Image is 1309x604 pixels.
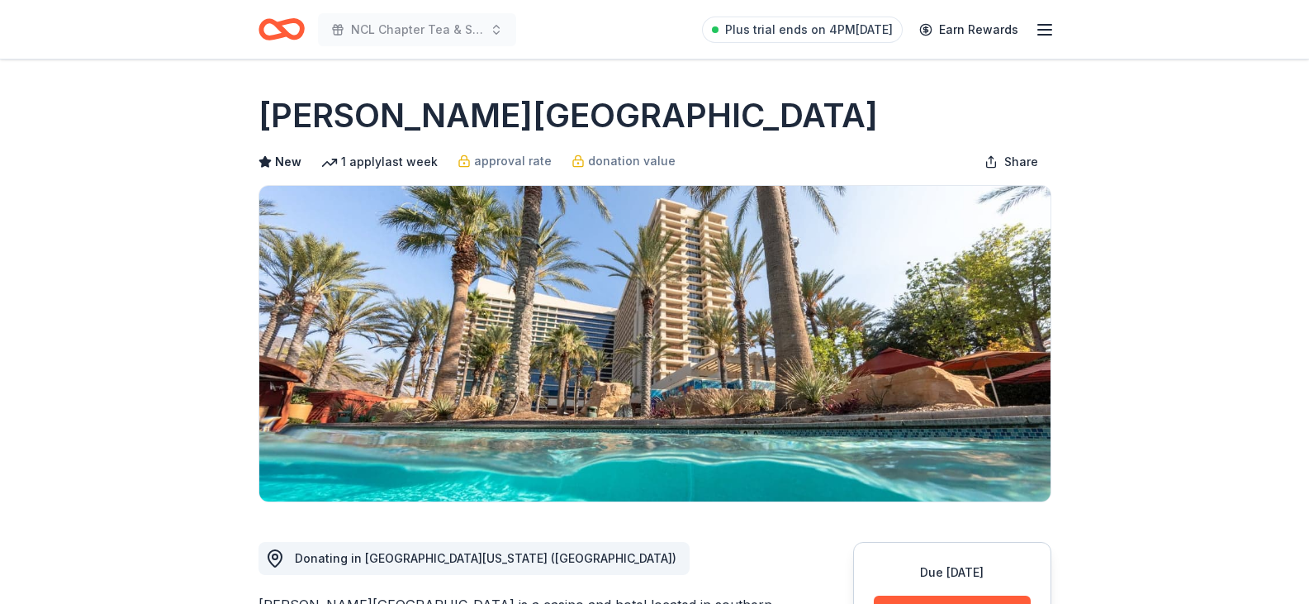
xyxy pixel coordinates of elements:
[1004,152,1038,172] span: Share
[258,93,878,139] h1: [PERSON_NAME][GEOGRAPHIC_DATA]
[351,20,483,40] span: NCL Chapter Tea & Silent Auction
[874,563,1031,583] div: Due [DATE]
[588,151,676,171] span: donation value
[318,13,516,46] button: NCL Chapter Tea & Silent Auction
[458,151,552,171] a: approval rate
[321,152,438,172] div: 1 apply last week
[909,15,1028,45] a: Earn Rewards
[971,145,1051,178] button: Share
[259,186,1051,502] img: Image for Harrah's Resort
[725,20,893,40] span: Plus trial ends on 4PM[DATE]
[474,151,552,171] span: approval rate
[275,152,301,172] span: New
[572,151,676,171] a: donation value
[295,551,676,565] span: Donating in [GEOGRAPHIC_DATA][US_STATE] ([GEOGRAPHIC_DATA])
[702,17,903,43] a: Plus trial ends on 4PM[DATE]
[258,10,305,49] a: Home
